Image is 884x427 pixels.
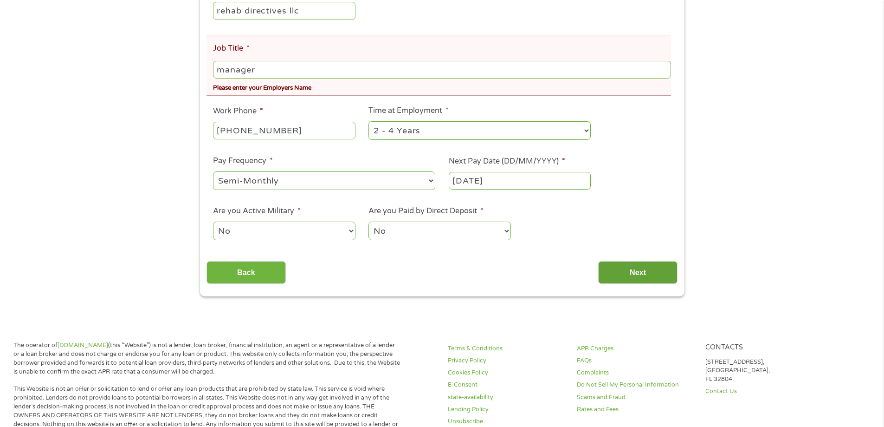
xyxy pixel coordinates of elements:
[368,206,484,216] label: Are you Paid by Direct Deposit
[577,381,695,389] a: Do Not Sell My Personal Information
[449,172,591,190] input: ---Click Here for Calendar ---
[213,44,250,53] label: Job Title
[213,156,273,166] label: Pay Frequency
[577,368,695,377] a: Complaints
[213,80,671,93] div: Please enter your Employers Name
[449,157,565,166] label: Next Pay Date (DD/MM/YYYY)
[58,342,108,349] a: [DOMAIN_NAME]
[448,417,566,426] a: Unsubscribe
[448,405,566,414] a: Lending Policy
[448,381,566,389] a: E-Consent
[213,122,355,139] input: (231) 754-4010
[213,61,671,79] input: Cashier
[448,393,566,402] a: state-availability
[577,356,695,365] a: FAQs
[577,344,695,353] a: APR Charges
[213,106,263,116] label: Work Phone
[448,368,566,377] a: Cookies Policy
[213,206,301,216] label: Are you Active Military
[705,343,823,352] h4: Contacts
[13,341,400,376] p: The operator of (this “Website”) is not a lender, loan broker, financial institution, an agent or...
[213,2,355,20] input: Walmart
[577,393,695,402] a: Scams and Fraud
[598,261,678,284] input: Next
[577,405,695,414] a: Rates and Fees
[448,356,566,365] a: Privacy Policy
[705,387,823,396] a: Contact Us
[368,106,449,116] label: Time at Employment
[705,358,823,384] p: [STREET_ADDRESS], [GEOGRAPHIC_DATA], FL 32804.
[448,344,566,353] a: Terms & Conditions
[206,261,286,284] input: Back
